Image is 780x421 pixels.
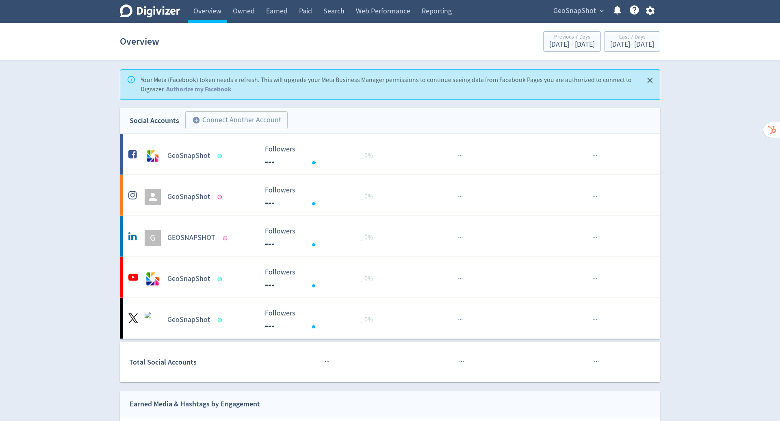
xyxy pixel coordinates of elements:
[597,357,599,367] span: ·
[461,233,463,243] span: ·
[592,192,594,202] span: ·
[261,268,383,290] svg: Followers ---
[461,315,463,325] span: ·
[458,233,459,243] span: ·
[130,115,179,127] div: Social Accounts
[461,192,463,202] span: ·
[218,277,225,281] span: Data last synced: 3 Sep 2025, 11:02am (AEST)
[167,192,210,202] h5: GeoSnapShot
[592,233,594,243] span: ·
[360,151,373,160] span: _ 0%
[596,357,597,367] span: ·
[596,233,597,243] span: ·
[120,257,660,298] a: GeoSnapShot undefinedGeoSnapShot Followers --- Followers --- _ 0%······
[461,357,462,367] span: ·
[598,7,605,15] span: expand_more
[145,312,161,328] img: GeoSnapShot undefined
[594,315,596,325] span: ·
[461,274,463,284] span: ·
[326,357,328,367] span: ·
[223,236,230,240] span: Data last synced: 27 Jun 2023, 7:02pm (AEST)
[610,34,654,41] div: Last 7 Days
[145,148,161,164] img: GeoSnapShot undefined
[458,315,459,325] span: ·
[550,4,606,17] button: GeoSnapShot
[596,315,597,325] span: ·
[360,192,373,201] span: _ 0%
[261,227,383,249] svg: Followers ---
[192,116,200,124] span: add_circle
[328,357,329,367] span: ·
[129,356,259,368] div: Total Social Accounts
[592,315,594,325] span: ·
[549,34,595,41] div: Previous 7 Days
[261,145,383,167] svg: Followers ---
[261,309,383,331] svg: Followers ---
[604,31,660,52] button: Last 7 Days[DATE]- [DATE]
[592,274,594,284] span: ·
[459,274,461,284] span: ·
[360,233,373,242] span: _ 0%
[594,357,596,367] span: ·
[549,41,595,48] div: [DATE] - [DATE]
[167,151,210,161] h5: GeoSnapShot
[130,398,260,410] div: Earned Media & Hashtags by Engagement
[218,195,225,199] span: Data last synced: 18 Apr 2021, 1:56pm (AEST)
[459,192,461,202] span: ·
[596,192,597,202] span: ·
[141,72,637,97] div: Your Meta (Facebook) token needs a refresh. This will upgrade your Meta Business Manager permissi...
[360,274,373,283] span: _ 0%
[459,357,461,367] span: ·
[643,74,657,87] button: Close
[167,315,210,325] h5: GeoSnapShot
[458,192,459,202] span: ·
[167,233,215,243] h5: GEOSNAPSHOT
[596,151,597,161] span: ·
[218,154,225,158] span: Data last synced: 3 Sep 2025, 8:02am (AEST)
[594,274,596,284] span: ·
[458,274,459,284] span: ·
[594,192,596,202] span: ·
[594,151,596,161] span: ·
[459,233,461,243] span: ·
[543,31,601,52] button: Previous 7 Days[DATE] - [DATE]
[458,151,459,161] span: ·
[459,151,461,161] span: ·
[145,230,161,246] div: G
[462,357,464,367] span: ·
[459,315,461,325] span: ·
[594,233,596,243] span: ·
[596,274,597,284] span: ·
[185,111,288,129] button: Connect Another Account
[218,318,225,322] span: Data last synced: 2 Sep 2025, 11:02pm (AEST)
[592,151,594,161] span: ·
[167,274,210,284] h5: GeoSnapShot
[261,186,383,208] svg: Followers ---
[120,298,660,339] a: GeoSnapShot undefinedGeoSnapShot Followers --- Followers --- _ 0%······
[360,315,373,324] span: _ 0%
[120,175,660,216] a: GeoSnapShot Followers --- Followers --- _ 0%······
[120,216,660,257] a: GGEOSNAPSHOT Followers --- Followers --- _ 0%······
[461,151,463,161] span: ·
[166,85,232,93] a: Authorize my Facebook
[553,4,596,17] span: GeoSnapShot
[120,28,159,54] h1: Overview
[179,112,288,129] a: Connect Another Account
[610,41,654,48] div: [DATE] - [DATE]
[325,357,326,367] span: ·
[145,271,161,287] img: GeoSnapShot undefined
[120,134,660,175] a: GeoSnapShot undefinedGeoSnapShot Followers --- Followers --- _ 0%······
